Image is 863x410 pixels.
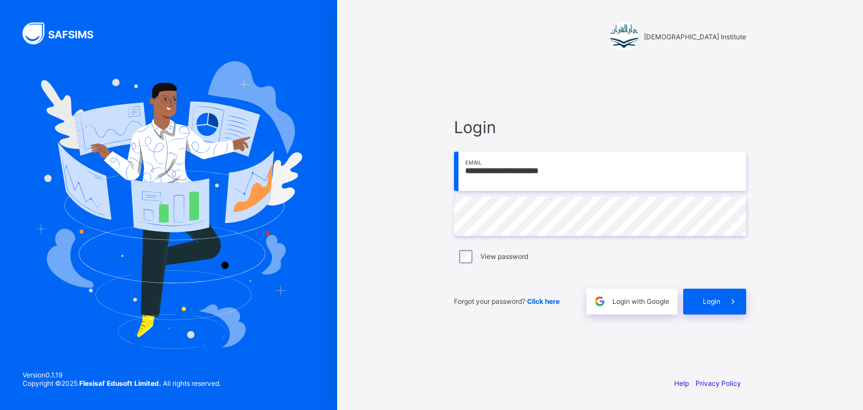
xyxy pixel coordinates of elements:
img: google.396cfc9801f0270233282035f929180a.svg [593,295,606,308]
span: Login with Google [612,297,669,306]
span: Login [703,297,720,306]
span: Version 0.1.19 [22,371,221,379]
label: View password [480,252,528,261]
strong: Flexisaf Edusoft Limited. [79,379,161,388]
img: Hero Image [35,61,302,349]
img: SAFSIMS Logo [22,22,107,44]
span: Copyright © 2025 All rights reserved. [22,379,221,388]
a: Click here [527,297,560,306]
span: Login [454,117,746,137]
a: Help [674,379,689,388]
a: Privacy Policy [696,379,741,388]
span: Forgot your password? [454,297,560,306]
span: [DEMOGRAPHIC_DATA] Institute [644,33,746,41]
